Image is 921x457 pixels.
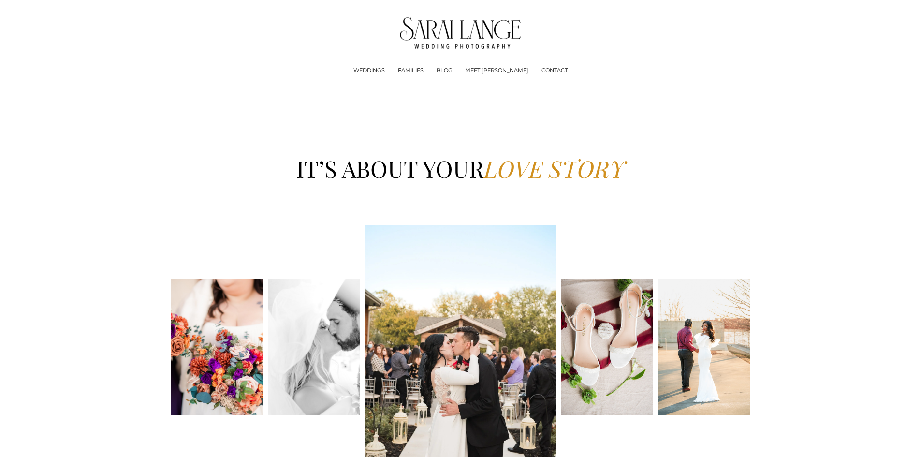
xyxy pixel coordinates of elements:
a: BLOG [437,65,453,75]
em: LOVE STORY [484,153,625,184]
span: IT’S ABOUT YOUR [296,153,484,184]
a: FAMILIES [398,65,424,75]
span: WEDDINGS [353,66,385,75]
a: MEET [PERSON_NAME] [465,65,528,75]
img: Tennessee Wedding Photographer - Sarai Lange Photography [400,17,521,49]
a: folder dropdown [353,65,385,75]
a: CONTACT [541,65,568,75]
